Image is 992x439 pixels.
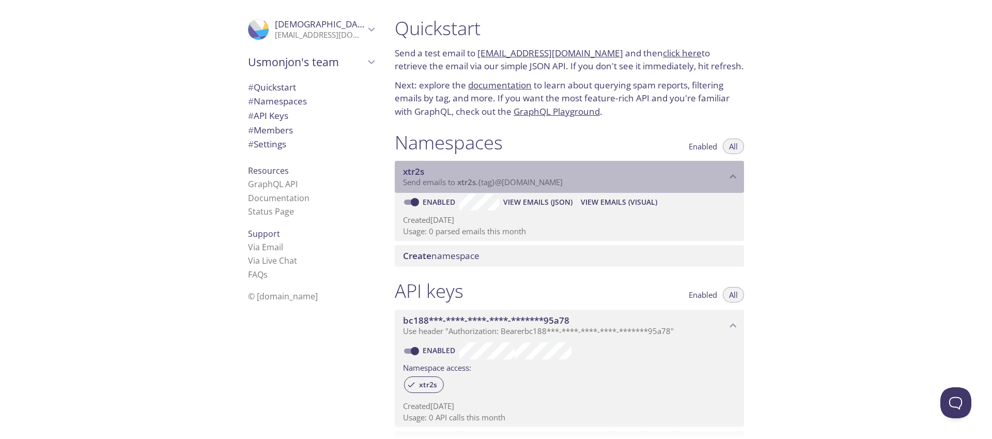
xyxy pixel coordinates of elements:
[240,12,382,47] div: Usmonjon Xasanov
[421,197,459,207] a: Enabled
[403,250,479,262] span: namespace
[663,47,702,59] a: click here
[403,177,563,187] span: Send emails to . {tag} @[DOMAIN_NAME]
[403,226,736,237] p: Usage: 0 parsed emails this month
[248,95,254,107] span: #
[514,105,600,117] a: GraphQL Playground
[248,81,296,93] span: Quickstart
[395,131,503,154] h1: Namespaces
[683,139,723,154] button: Enabled
[403,165,424,177] span: xtr2s
[248,95,307,107] span: Namespaces
[403,412,736,423] p: Usage: 0 API calls this month
[248,110,254,122] span: #
[404,376,444,393] div: xtr2s
[248,192,309,204] a: Documentation
[240,123,382,138] div: Members
[723,139,744,154] button: All
[499,194,577,210] button: View Emails (JSON)
[248,81,254,93] span: #
[683,287,723,302] button: Enabled
[457,177,476,187] span: xtr2s
[477,47,623,59] a: [EMAIL_ADDRESS][DOMAIN_NAME]
[248,255,297,266] a: Via Live Chat
[248,291,318,302] span: © [DOMAIN_NAME]
[248,55,365,69] span: Usmonjon's team
[421,345,459,355] a: Enabled
[395,245,744,267] div: Create namespace
[395,47,744,73] p: Send a test email to and then to retrieve the email via our simple JSON API. If you don't see it ...
[248,206,294,217] a: Status Page
[503,196,572,208] span: View Emails (JSON)
[395,279,463,302] h1: API keys
[240,109,382,123] div: API Keys
[577,194,661,210] button: View Emails (Visual)
[275,30,365,40] p: [EMAIL_ADDRESS][DOMAIN_NAME]
[248,228,280,239] span: Support
[248,124,293,136] span: Members
[248,165,289,176] span: Resources
[403,215,736,225] p: Created [DATE]
[248,269,268,280] a: FAQ
[403,401,736,412] p: Created [DATE]
[240,137,382,152] div: Team Settings
[468,79,532,91] a: documentation
[940,387,971,418] iframe: Help Scout Beacon - Open
[248,178,298,190] a: GraphQL API
[240,49,382,75] div: Usmonjon's team
[248,241,283,253] a: Via Email
[395,79,744,118] p: Next: explore the to learn about querying spam reports, filtering emails by tag, and more. If you...
[248,124,254,136] span: #
[248,138,286,150] span: Settings
[403,359,471,374] label: Namespace access:
[240,94,382,109] div: Namespaces
[275,18,408,30] span: [DEMOGRAPHIC_DATA] Xasanov
[248,110,288,122] span: API Keys
[263,269,268,280] span: s
[395,161,744,193] div: xtr2s namespace
[240,80,382,95] div: Quickstart
[248,138,254,150] span: #
[395,17,744,40] h1: Quickstart
[413,380,443,389] span: xtr2s
[723,287,744,302] button: All
[581,196,657,208] span: View Emails (Visual)
[403,250,431,262] span: Create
